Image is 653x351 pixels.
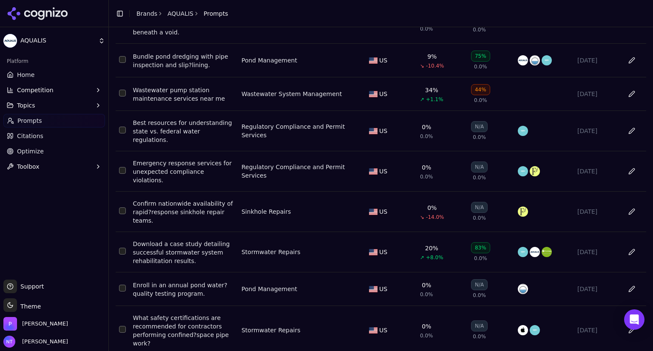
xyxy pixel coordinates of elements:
span: AQUALIS [20,37,95,45]
div: 34% [425,86,438,94]
button: Edit in sheet [625,124,639,138]
div: [DATE] [577,127,617,135]
span: Toolbox [17,162,40,171]
span: US [379,167,387,175]
button: Select row 6 [119,207,126,214]
img: US flag [369,286,378,292]
a: Home [3,68,105,82]
div: 0% [422,322,431,331]
span: US [379,207,387,216]
a: Emergency response services for unexpected compliance violations. [133,159,235,184]
img: US flag [369,91,378,97]
span: Theme [17,303,41,310]
div: 20% [425,244,438,252]
img: epa [518,166,528,176]
span: -14.0% [426,214,444,221]
span: Home [17,71,34,79]
a: Pond Management [241,56,297,65]
span: US [379,56,387,65]
button: Open organization switcher [3,317,68,331]
a: Regulatory Compliance and Permit Services [241,122,352,139]
a: Pond Management [241,285,297,293]
span: Prompts [204,9,228,18]
img: epa [518,247,528,257]
img: aecom [542,247,552,257]
span: 0.0% [473,292,486,299]
img: AQUALIS [3,34,17,48]
div: Open Intercom Messenger [624,309,644,330]
span: Support [17,282,44,291]
span: US [379,248,387,256]
a: Stormwater Repairs [241,326,301,334]
img: US flag [369,249,378,255]
button: Select row 2 [119,56,126,63]
a: Wastewater pump station maintenance services near me [133,86,235,103]
button: Edit in sheet [625,282,639,296]
a: Regulatory Compliance and Permit Services [241,163,352,180]
nav: breadcrumb [136,9,228,18]
a: Enroll in an annual pond water?quality testing program. [133,281,235,298]
div: 83% [471,242,490,253]
div: [DATE] [577,285,617,293]
span: Topics [17,101,35,110]
button: Select row 3 [119,90,126,96]
a: Wastewater System Management [241,90,342,98]
span: 0.0% [473,333,486,340]
img: epa [530,325,540,335]
a: Sinkhole Repairs [241,207,291,216]
button: Select row 5 [119,167,126,174]
img: US flag [369,128,378,134]
img: Perrill [3,317,17,331]
span: US [379,285,387,293]
button: Edit in sheet [625,245,639,259]
span: 0.0% [473,174,486,181]
span: US [379,326,387,334]
span: [PERSON_NAME] [19,338,68,345]
button: Edit in sheet [625,323,639,337]
div: N/A [471,121,488,132]
span: 0.0% [420,173,433,180]
button: Edit in sheet [625,54,639,67]
img: epa [542,55,552,65]
div: Best resources for understanding state vs. federal water regulations. [133,119,235,144]
span: Citations [17,132,43,140]
span: ↗ [420,96,424,103]
div: 44% [471,84,490,95]
span: 0.0% [473,215,486,221]
img: US flag [369,327,378,334]
img: epa [518,126,528,136]
div: 0% [422,163,431,172]
span: ↘ [420,62,424,69]
div: 0% [422,281,431,289]
button: Select row 9 [119,326,126,333]
span: 0.0% [420,291,433,298]
div: [DATE] [577,56,617,65]
a: Stormwater Repairs [241,248,301,256]
a: Confirm nationwide availability of rapid?response sinkhole repair teams. [133,199,235,225]
img: fema [518,207,528,217]
a: Download a case study detailing successful stormwater system rehabilitation results. [133,240,235,265]
div: 0% [427,204,437,212]
div: N/A [471,279,488,290]
span: 0.0% [420,133,433,140]
img: aqualisco [530,247,540,257]
img: US flag [369,209,378,215]
span: ↗ [420,254,424,261]
a: What safety certifications are recommended for contractors performing confined?space pipe work? [133,314,235,348]
div: N/A [471,161,488,173]
button: Select row 4 [119,127,126,133]
button: Competition [3,83,105,97]
a: AQUALIS [168,9,193,18]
